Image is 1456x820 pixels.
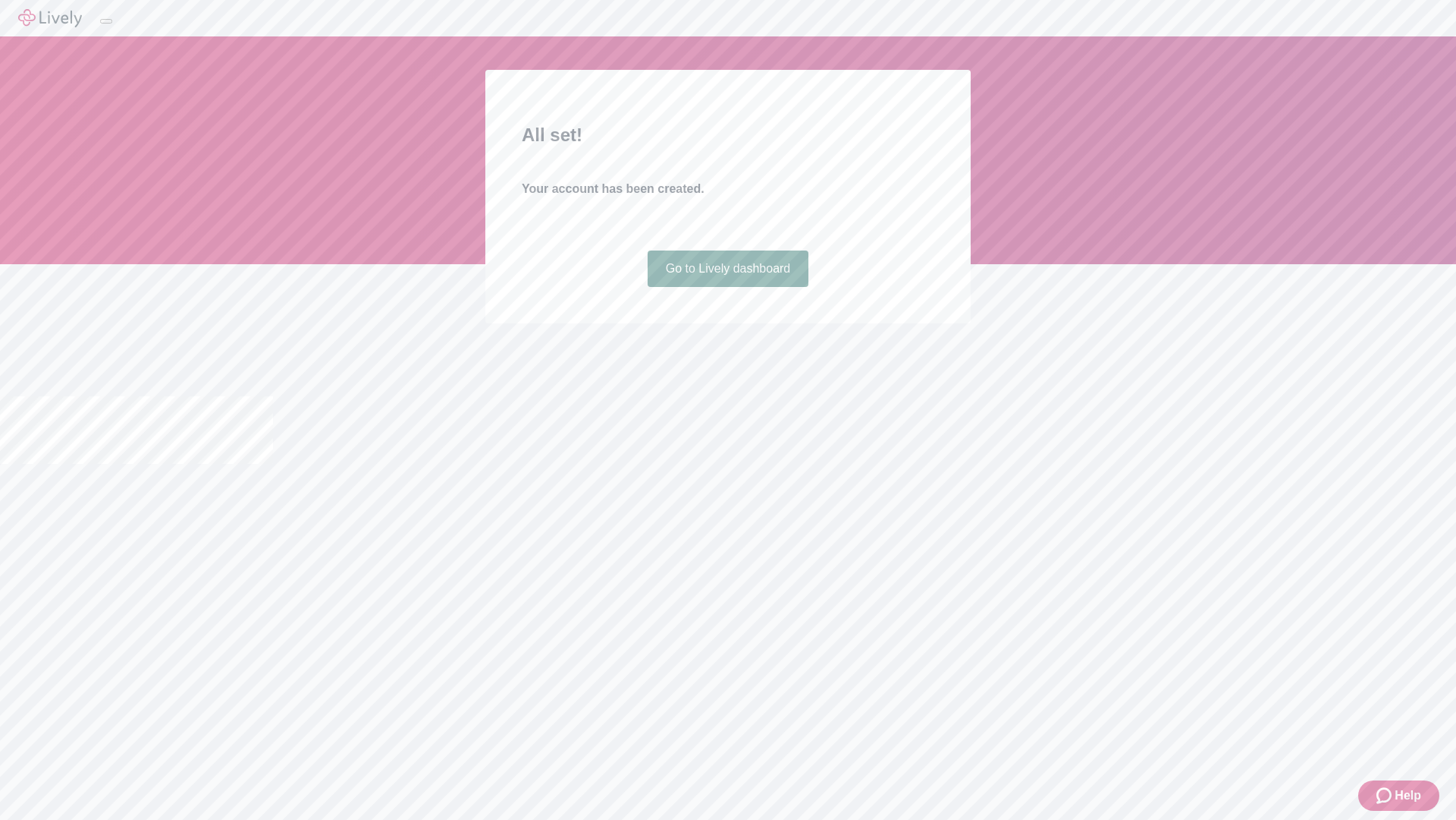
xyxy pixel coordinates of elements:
[100,19,112,24] button: Log out
[1376,787,1395,805] svg: Zendesk support icon
[648,251,809,287] a: Go to Lively dashboard
[1358,781,1439,811] button: Zendesk support iconHelp
[522,180,934,198] h4: Your account has been created.
[18,9,82,27] img: Lively
[522,121,934,149] h2: All set!
[1395,787,1421,805] span: Help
